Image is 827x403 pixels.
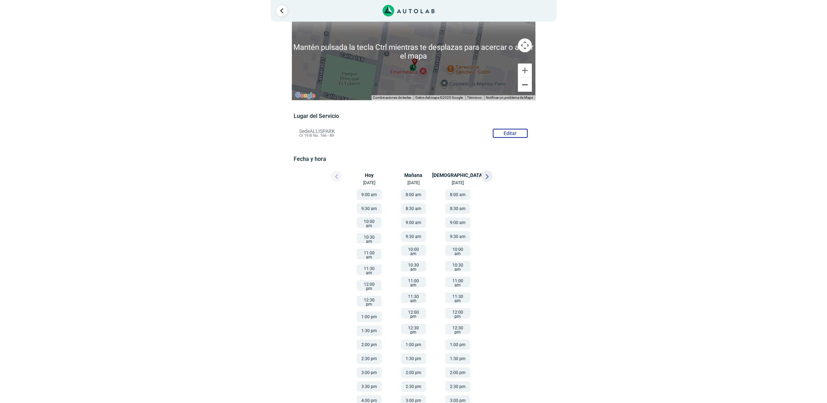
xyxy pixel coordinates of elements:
[401,353,426,364] button: 1:30 pm
[401,231,426,242] button: 9:30 am
[401,367,426,378] button: 2:00 pm
[445,324,470,334] button: 12:30 pm
[518,64,532,77] button: Ampliar
[357,264,382,275] button: 11:30 am
[413,58,416,64] span: g
[486,96,533,99] a: Notificar un problema de Maps
[445,277,470,287] button: 11:00 am
[445,189,470,200] button: 8:00 am
[445,231,470,242] button: 9:30 am
[445,353,470,364] button: 1:30 pm
[357,339,382,350] button: 2:00 pm
[401,381,426,392] button: 2:30 pm
[445,381,470,392] button: 2:30 pm
[294,113,533,119] h5: Lugar del Servicio
[357,296,382,306] button: 12:30 pm
[445,217,470,228] button: 9:00 am
[401,308,426,319] button: 12:00 pm
[467,96,482,99] a: Términos (se abre en una nueva pestaña)
[445,339,470,350] button: 1:00 pm
[518,38,532,52] button: Controles de visualización del mapa
[401,189,426,200] button: 8:00 am
[294,156,533,162] h5: Fecha y hora
[357,249,382,259] button: 11:00 am
[357,280,382,291] button: 12:00 pm
[445,292,470,303] button: 11:30 am
[401,339,426,350] button: 1:00 pm
[357,353,382,364] button: 2:30 pm
[445,203,470,214] button: 8:30 am
[357,189,382,200] button: 9:00 am
[401,217,426,228] button: 9:00 am
[401,261,426,271] button: 10:30 am
[294,91,317,100] a: Abre esta zona en Google Maps (se abre en una nueva ventana)
[357,217,382,228] button: 10:00 am
[445,261,470,271] button: 10:30 am
[445,308,470,319] button: 12:00 pm
[357,381,382,392] button: 3:30 pm
[357,312,382,322] button: 1:00 pm
[401,203,426,214] button: 8:30 am
[383,7,435,14] a: Link al sitio de autolab
[401,277,426,287] button: 11:00 am
[401,324,426,334] button: 12:30 pm
[357,233,382,244] button: 10:30 am
[357,203,382,214] button: 9:30 am
[357,326,382,336] button: 1:30 pm
[294,91,317,100] img: Google
[357,367,382,378] button: 3:00 pm
[373,95,412,100] button: Combinaciones de teclas
[416,96,463,99] span: Datos del mapa ©2025 Google
[445,367,470,378] button: 2:00 pm
[401,292,426,303] button: 11:30 am
[445,245,470,256] button: 10:00 am
[401,245,426,256] button: 10:00 am
[276,5,287,16] a: Ir al paso anterior
[518,78,532,92] button: Reducir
